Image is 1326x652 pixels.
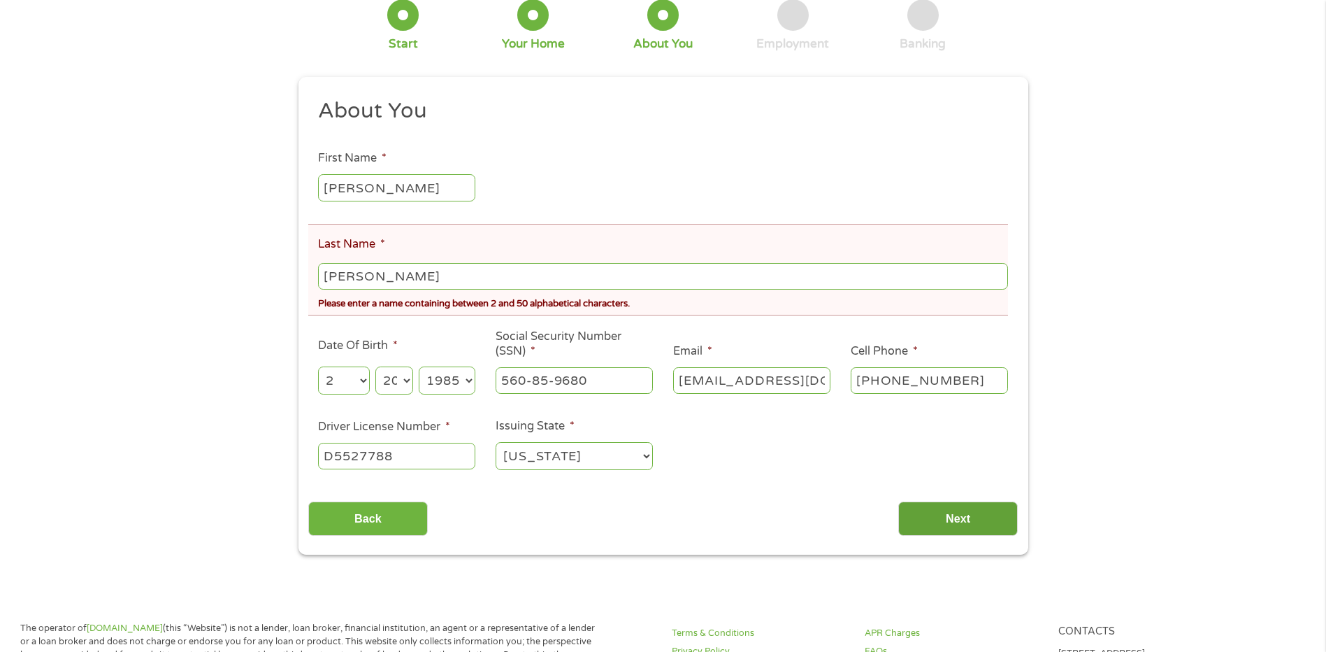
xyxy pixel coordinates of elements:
input: john@gmail.com [673,367,830,394]
h2: About You [318,97,997,125]
input: Smith [318,263,1007,290]
input: (541) 754-3010 [851,367,1008,394]
label: Last Name [318,237,385,252]
input: 078-05-1120 [496,367,653,394]
div: Please enter a name containing between 2 and 50 alphabetical characters. [318,292,1007,311]
label: Social Security Number (SSN) [496,329,653,359]
label: Date Of Birth [318,339,398,353]
label: Issuing State [496,419,575,434]
a: Terms & Conditions [672,627,848,640]
a: APR Charges [865,627,1041,640]
div: Employment [756,36,829,52]
div: About You [633,36,693,52]
label: First Name [318,151,387,166]
input: Back [308,502,428,536]
label: Cell Phone [851,344,918,359]
div: Your Home [502,36,565,52]
div: Start [389,36,418,52]
label: Email [673,344,712,359]
input: Next [898,502,1018,536]
h4: Contacts [1058,625,1234,639]
input: John [318,174,475,201]
label: Driver License Number [318,420,450,434]
a: [DOMAIN_NAME] [87,623,163,634]
div: Banking [900,36,946,52]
